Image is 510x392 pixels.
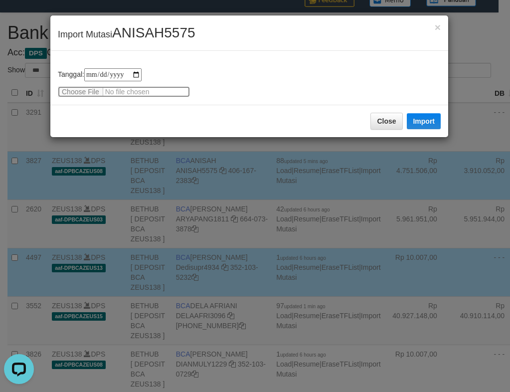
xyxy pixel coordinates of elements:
span: Import Mutasi [58,29,195,39]
button: Close [370,113,402,130]
button: Close [435,22,441,32]
span: ANISAH5575 [112,25,195,40]
span: × [435,21,441,33]
button: Import [407,113,441,129]
div: Tanggal: [58,68,441,97]
button: Open LiveChat chat widget [4,4,34,34]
